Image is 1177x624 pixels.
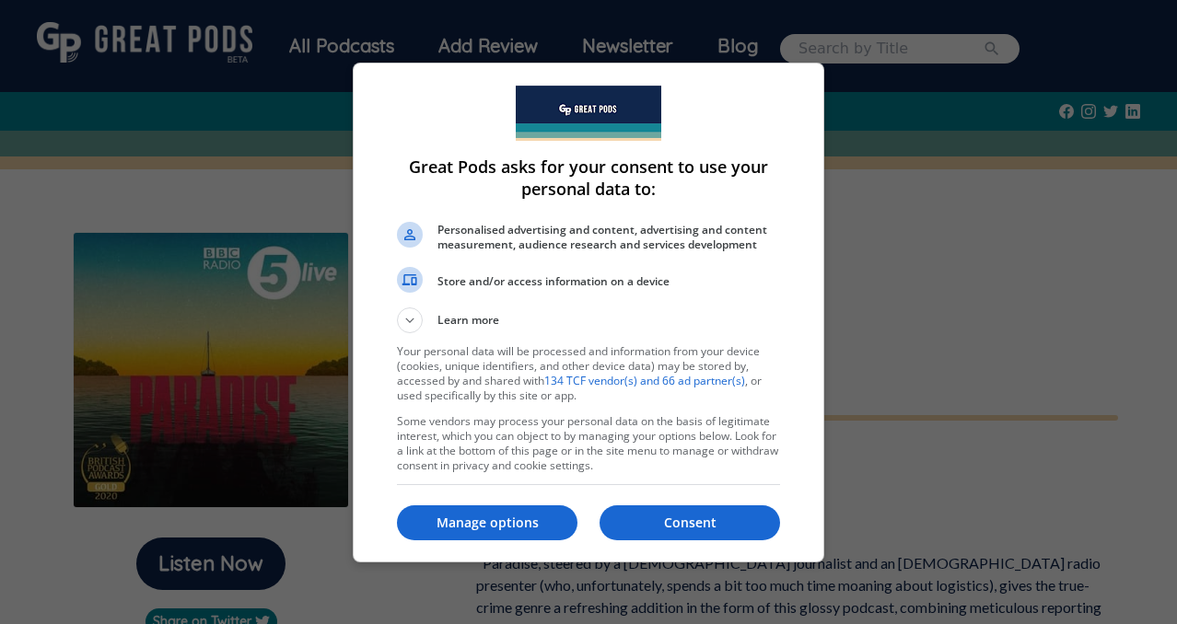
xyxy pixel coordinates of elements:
[397,307,780,333] button: Learn more
[397,344,780,403] p: Your personal data will be processed and information from your device (cookies, unique identifier...
[397,505,577,540] button: Manage options
[516,86,661,141] img: Welcome to Great Pods
[600,505,780,540] button: Consent
[397,156,780,200] h1: Great Pods asks for your consent to use your personal data to:
[544,373,745,388] a: 134 TCF vendor(s) and 66 ad partner(s)
[437,312,499,333] span: Learn more
[437,223,780,252] span: Personalised advertising and content, advertising and content measurement, audience research and ...
[397,414,780,473] p: Some vendors may process your personal data on the basis of legitimate interest, which you can ob...
[600,514,780,532] p: Consent
[353,63,824,562] div: Great Pods asks for your consent to use your personal data to:
[397,514,577,532] p: Manage options
[437,274,780,289] span: Store and/or access information on a device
